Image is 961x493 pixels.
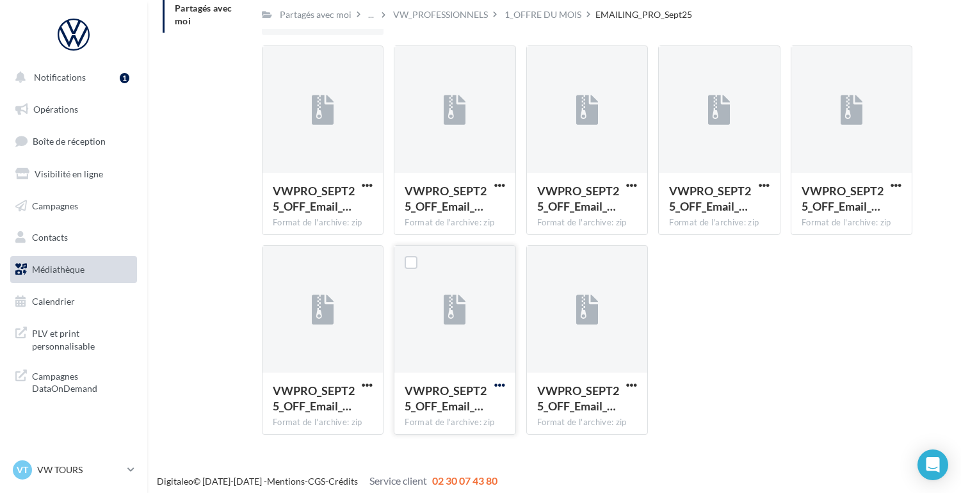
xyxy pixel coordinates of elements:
[505,8,581,21] div: 1_OFFRE DU MOIS
[273,384,355,413] span: VWPRO_SEPT25_OFF_Email_Passat
[328,476,358,487] a: Crédits
[537,217,638,229] div: Format de l'archive: zip
[33,136,106,147] span: Boîte de réception
[537,417,638,428] div: Format de l'archive: zip
[8,288,140,315] a: Calendrier
[8,256,140,283] a: Médiathèque
[8,127,140,155] a: Boîte de réception
[34,72,86,83] span: Notifications
[120,73,129,83] div: 1
[32,200,78,211] span: Campagnes
[175,3,232,26] span: Partagés avec moi
[537,184,619,213] span: VWPRO_SEPT25_OFF_Email_T-Roc
[8,96,140,123] a: Opérations
[669,184,751,213] span: VWPRO_SEPT25_OFF_Email_T-Cross
[308,476,325,487] a: CGS
[273,417,373,428] div: Format de l'archive: zip
[405,384,487,413] span: VWPRO_SEPT25_OFF_Email_Tiguan
[917,449,948,480] div: Open Intercom Messenger
[405,184,487,213] span: VWPRO_SEPT25_OFF_Email_NxTayron
[157,476,497,487] span: © [DATE]-[DATE] - - -
[157,476,193,487] a: Digitaleo
[267,476,305,487] a: Mentions
[8,193,140,220] a: Campagnes
[17,464,28,476] span: VT
[802,184,884,213] span: VWPRO_SEPT25_OFF_Email_Polo
[8,319,140,357] a: PLV et print personnalisable
[280,8,351,21] div: Partagés avec moi
[669,217,770,229] div: Format de l'archive: zip
[32,296,75,307] span: Calendrier
[273,184,355,213] span: VWPRO_SEPT25_OFF_Email_Taigo
[8,161,140,188] a: Visibilité en ligne
[32,368,132,395] span: Campagnes DataOnDemand
[393,8,488,21] div: VW_PROFESSIONNELS
[273,217,373,229] div: Format de l'archive: zip
[366,6,376,24] div: ...
[37,464,122,476] p: VW TOURS
[32,264,85,275] span: Médiathèque
[8,64,134,91] button: Notifications 1
[405,217,505,229] div: Format de l'archive: zip
[32,232,68,243] span: Contacts
[802,217,902,229] div: Format de l'archive: zip
[35,168,103,179] span: Visibilité en ligne
[10,458,137,482] a: VT VW TOURS
[369,474,427,487] span: Service client
[432,474,497,487] span: 02 30 07 43 80
[405,417,505,428] div: Format de l'archive: zip
[33,104,78,115] span: Opérations
[8,362,140,400] a: Campagnes DataOnDemand
[595,8,692,21] div: EMAILING_PRO_Sept25
[32,325,132,352] span: PLV et print personnalisable
[8,224,140,251] a: Contacts
[537,384,619,413] span: VWPRO_SEPT25_OFF_Email_Golf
